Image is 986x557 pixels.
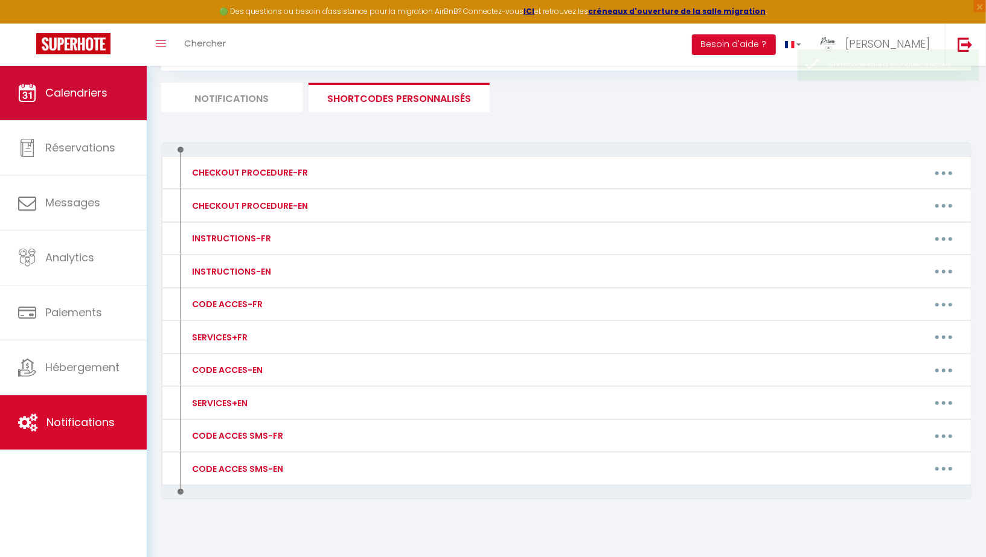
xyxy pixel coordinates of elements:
button: Ouvrir le widget de chat LiveChat [10,5,46,41]
span: Chercher [184,37,226,49]
button: Besoin d'aide ? [692,34,776,55]
div: INSTRUCTIONS-FR [189,232,271,245]
img: ... [819,34,837,54]
div: Shortcode mis à jour avec succès [828,59,966,71]
div: CHECKOUT PROCEDURE-EN [189,199,308,212]
span: Notifications [46,415,115,430]
iframe: Chat [935,503,977,548]
a: ICI [523,6,534,16]
span: [PERSON_NAME] [845,36,930,51]
span: Hébergement [45,360,120,375]
div: CODE ACCES SMS-FR [189,429,283,442]
span: Messages [45,195,100,210]
div: CHECKOUT PROCEDURE-FR [189,166,308,179]
span: Réservations [45,140,115,155]
a: ... [PERSON_NAME] [810,24,945,66]
li: SHORTCODES PERSONNALISÉS [309,83,490,112]
div: SERVICES+FR [189,331,248,344]
div: CODE ACCES-EN [189,363,263,377]
a: créneaux d'ouverture de la salle migration [588,6,766,16]
img: logout [958,37,973,52]
a: Chercher [175,24,235,66]
span: Analytics [45,250,94,265]
div: SERVICES+EN [189,396,248,410]
img: Super Booking [36,33,110,54]
div: CODE ACCES SMS-EN [189,462,283,476]
div: CODE ACCES-FR [189,298,263,311]
span: Paiements [45,305,102,320]
li: Notifications [161,83,303,112]
span: Calendriers [45,85,107,100]
div: INSTRUCTIONS-EN [189,265,271,278]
